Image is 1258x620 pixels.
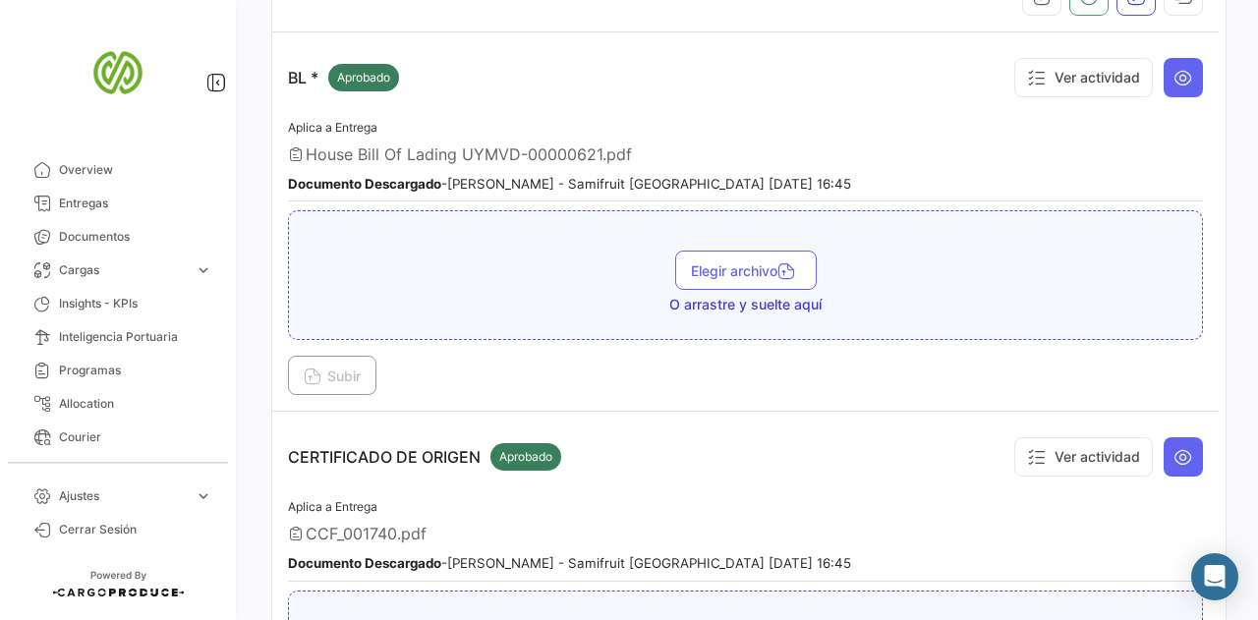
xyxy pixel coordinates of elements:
[16,287,220,320] a: Insights - KPIs
[691,262,801,279] span: Elegir archivo
[59,362,212,379] span: Programas
[69,24,167,122] img: san-miguel-logo.png
[669,295,822,314] span: O arrastre y suelte aquí
[288,555,851,571] small: - [PERSON_NAME] - Samifruit [GEOGRAPHIC_DATA] [DATE] 16:45
[59,195,212,212] span: Entregas
[59,228,212,246] span: Documentos
[59,295,212,312] span: Insights - KPIs
[288,176,851,192] small: - [PERSON_NAME] - Samifruit [GEOGRAPHIC_DATA] [DATE] 16:45
[288,555,441,571] b: Documento Descargado
[59,428,212,446] span: Courier
[59,521,212,538] span: Cerrar Sesión
[304,367,361,384] span: Subir
[16,187,220,220] a: Entregas
[16,387,220,421] a: Allocation
[1191,553,1238,600] div: Abrir Intercom Messenger
[1014,58,1153,97] button: Ver actividad
[16,320,220,354] a: Inteligencia Portuaria
[195,261,212,279] span: expand_more
[59,161,212,179] span: Overview
[16,354,220,387] a: Programas
[16,421,220,454] a: Courier
[59,487,187,505] span: Ajustes
[306,144,632,164] span: House Bill Of Lading UYMVD-00000621.pdf
[288,356,376,395] button: Subir
[16,220,220,254] a: Documentos
[288,176,441,192] b: Documento Descargado
[288,443,561,471] p: CERTIFICADO DE ORIGEN
[1014,437,1153,477] button: Ver actividad
[59,395,212,413] span: Allocation
[288,499,377,514] span: Aplica a Entrega
[59,328,212,346] span: Inteligencia Portuaria
[675,251,817,290] button: Elegir archivo
[288,120,377,135] span: Aplica a Entrega
[16,153,220,187] a: Overview
[306,524,427,543] span: CCF_001740.pdf
[499,448,552,466] span: Aprobado
[195,487,212,505] span: expand_more
[59,261,187,279] span: Cargas
[337,69,390,86] span: Aprobado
